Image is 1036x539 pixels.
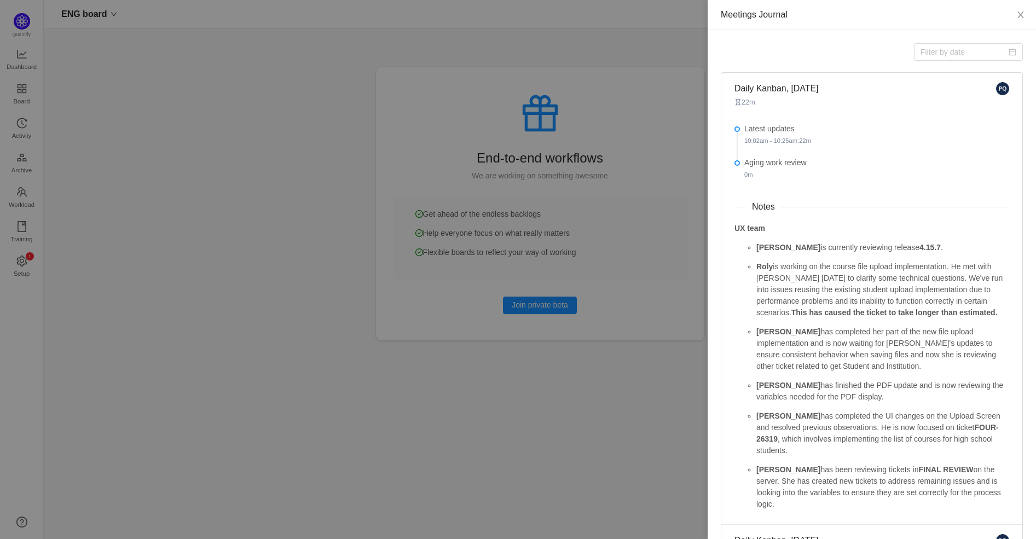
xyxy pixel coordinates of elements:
i: icon: close [1016,10,1025,19]
p: has completed her part of the new file upload implementation and is now waiting for [PERSON_NAME]... [756,326,1009,372]
i: icon: hourglass [734,98,742,106]
strong: [PERSON_NAME] [756,465,820,474]
small: 22m [734,98,755,106]
strong: Roly [756,262,773,271]
small: 22m [744,137,811,144]
i: icon: calendar [1009,48,1016,56]
strong: [PERSON_NAME] [756,327,820,336]
small: 0m [744,171,753,178]
span: Notes [746,200,780,213]
strong: FINAL REVIEW [918,465,973,474]
div: Latest updates [744,123,1009,146]
img: PQ [996,82,1009,95]
p: has been reviewing tickets in on the server. She has created new tickets to address remaining iss... [756,464,1009,510]
strong: 4.15.7 [919,243,941,252]
p: has completed the UI changes on the Upload Screen and resolved previous observations. He is now f... [756,410,1009,456]
span: 10:02am - 10:25am. [744,137,799,144]
strong: This has caused the ticket to take longer than estimated. [791,308,998,317]
strong: [PERSON_NAME] [756,412,820,420]
p: is currently reviewing release . [756,242,1009,253]
strong: FOUR-26319 [756,423,999,443]
div: Meetings Journal [721,9,1023,21]
p: is working on the course file upload implementation. He met with [PERSON_NAME] [DATE] to clarify ... [756,261,1009,318]
strong: [PERSON_NAME] [756,381,820,390]
span: , [DATE] [786,84,819,93]
span: Daily Kanban [734,82,819,95]
input: Filter by date [914,43,1023,61]
p: has finished the PDF update and is now reviewing the variables needed for the PDF display. [756,380,1009,403]
strong: [PERSON_NAME] [756,243,820,252]
div: Aging work review [744,157,1009,183]
strong: UX team [734,224,765,233]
